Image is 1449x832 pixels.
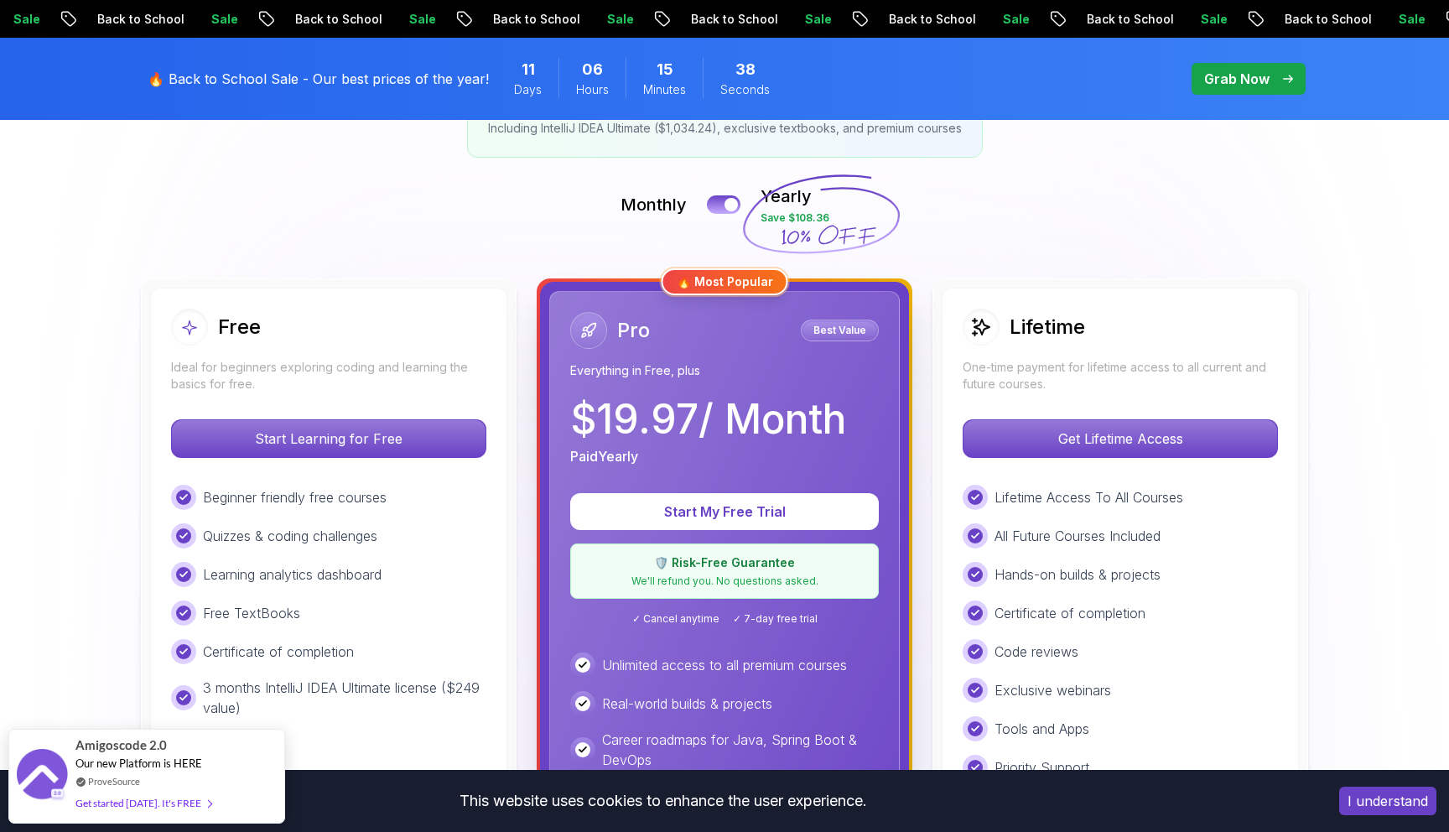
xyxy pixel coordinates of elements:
span: 15 Minutes [657,58,673,81]
span: Our new Platform is HERE [75,757,202,770]
h2: Pro [617,317,650,344]
p: Sale [1375,11,1429,28]
div: Get started [DATE]. It's FREE [75,793,211,813]
span: ✓ 7-day free trial [733,612,818,626]
p: Beginner friendly free courses [203,487,387,507]
div: This website uses cookies to enhance the user experience. [13,783,1314,819]
p: Sale [979,11,1033,28]
p: Back to School [1063,11,1177,28]
p: 🛡️ Risk-Free Guarantee [581,554,868,571]
p: Tools and Apps [995,719,1089,739]
span: Seconds [720,81,770,98]
p: Certificate of completion [995,603,1145,623]
p: Learning analytics dashboard [203,564,382,585]
p: Start Learning for Free [172,420,486,457]
span: Amigoscode 2.0 [75,736,167,755]
span: Days [514,81,542,98]
p: Hands-on builds & projects [995,564,1161,585]
p: Grab Now [1204,69,1270,89]
img: provesource social proof notification image [17,749,67,803]
p: Back to School [470,11,584,28]
p: Sale [188,11,241,28]
p: Free TextBooks [203,603,300,623]
p: Back to School [667,11,782,28]
span: 38 Seconds [735,58,756,81]
p: Including IntelliJ IDEA Ultimate ($1,034.24), exclusive textbooks, and premium courses [488,120,962,137]
span: Hours [576,81,609,98]
p: Career roadmaps for Java, Spring Boot & DevOps [602,730,879,770]
p: Everything in Free, plus [570,362,879,379]
p: Back to School [272,11,386,28]
h2: Lifetime [1010,314,1085,341]
a: Start Learning for Free [171,430,486,447]
p: Sale [584,11,637,28]
p: Real-world builds & projects [602,694,772,714]
p: Unlimited access to all premium courses [602,655,847,675]
p: Lifetime Access To All Courses [995,487,1183,507]
p: Ideal for beginners exploring coding and learning the basics for free. [171,359,486,393]
p: Get Lifetime Access [963,420,1277,457]
button: Accept cookies [1339,787,1436,815]
p: Sale [782,11,835,28]
span: 6 Hours [582,58,603,81]
p: 🔥 Back to School Sale - Our best prices of the year! [148,69,489,89]
a: Get Lifetime Access [963,430,1278,447]
button: Get Lifetime Access [963,419,1278,458]
span: ✓ Cancel anytime [632,612,719,626]
p: Back to School [865,11,979,28]
p: Sale [386,11,439,28]
p: Certificate of completion [203,642,354,662]
p: All Future Courses Included [995,526,1161,546]
p: 3 months IntelliJ IDEA Ultimate license ($249 value) [203,678,486,718]
p: We'll refund you. No questions asked. [581,575,868,588]
p: Quizzes & coding challenges [203,526,377,546]
h2: Free [218,314,261,341]
p: Code reviews [995,642,1078,662]
span: 11 Days [522,58,535,81]
span: Minutes [643,81,686,98]
p: Exclusive webinars [995,680,1111,700]
button: Start Learning for Free [171,419,486,458]
p: One-time payment for lifetime access to all current and future courses. [963,359,1278,393]
p: Paid Yearly [570,446,638,466]
p: Priority Support [995,757,1089,777]
p: Sale [1177,11,1231,28]
p: Best Value [803,322,876,339]
p: Back to School [1261,11,1375,28]
p: Monthly [621,193,687,216]
p: $ 19.97 / Month [570,399,846,439]
p: Start My Free Trial [590,502,859,522]
p: Back to School [74,11,188,28]
a: ProveSource [88,774,140,788]
a: Start My Free Trial [570,503,879,520]
button: Start My Free Trial [570,493,879,530]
